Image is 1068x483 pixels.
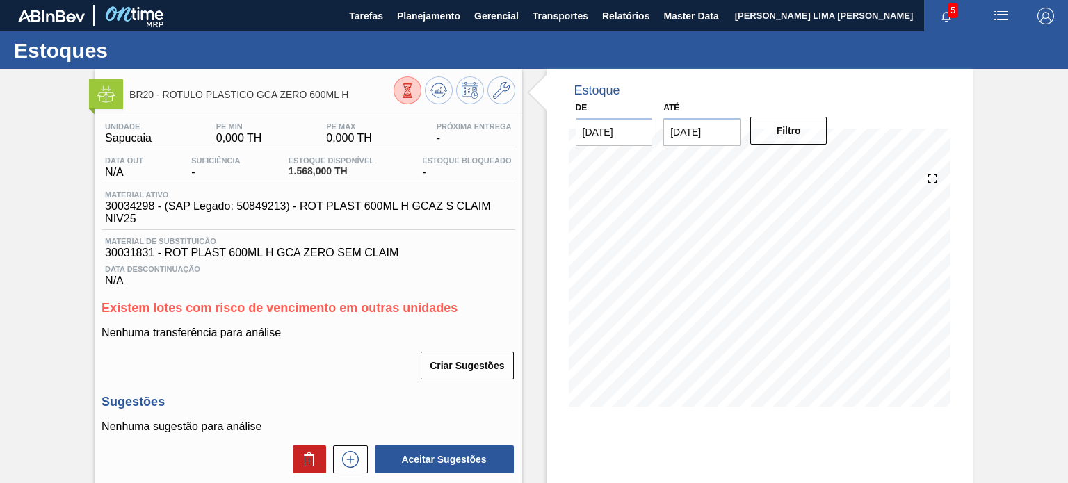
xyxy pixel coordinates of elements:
[191,156,240,165] span: Suficiência
[576,118,653,146] input: dd/mm/yyyy
[105,265,511,273] span: Data Descontinuação
[105,237,511,245] span: Material de Substituição
[102,156,147,179] div: N/A
[349,8,383,24] span: Tarefas
[663,118,741,146] input: dd/mm/yyyy
[750,117,827,145] button: Filtro
[326,445,368,473] div: Nova sugestão
[375,445,514,473] button: Aceitar Sugestões
[326,132,372,145] span: 0,000 TH
[289,166,374,177] span: 1.568,000 TH
[421,352,513,379] button: Criar Sugestões
[188,156,243,179] div: -
[105,156,143,165] span: Data out
[105,190,518,199] span: Material ativo
[216,122,262,131] span: PE MIN
[105,132,152,145] span: Sapucaia
[422,156,511,165] span: Estoque Bloqueado
[105,122,152,131] span: Unidade
[1037,8,1054,24] img: Logout
[663,8,718,24] span: Master Data
[456,76,484,104] button: Programar Estoque
[663,103,679,113] label: Até
[102,301,458,315] span: Existem lotes com risco de vencimento em outras unidades
[129,90,393,100] span: BR20 - RÓTULO PLÁSTICO GCA ZERO 600ML H
[422,350,515,381] div: Criar Sugestões
[576,103,588,113] label: De
[18,10,85,22] img: TNhmsLtSVTkK8tSr43FrP2fwEKptu5GPRR3wAAAABJRU5ErkJggg==
[368,444,515,475] div: Aceitar Sugestões
[102,327,515,339] p: Nenhuma transferência para análise
[948,3,958,18] span: 5
[102,420,515,433] p: Nenhuma sugestão para análise
[102,259,515,287] div: N/A
[419,156,515,179] div: -
[993,8,1010,24] img: userActions
[326,122,372,131] span: PE MAX
[289,156,374,165] span: Estoque Disponível
[97,85,115,103] img: Ícone
[105,247,511,259] span: 30031831 - ROT PLAST 600ML H GCA ZERO SEM CLAIM
[437,122,512,131] span: Próxima Entrega
[487,76,515,104] button: Ir ao Master Data / Geral
[602,8,649,24] span: Relatórios
[286,445,326,473] div: Excluir Sugestões
[216,132,262,145] span: 0,000 TH
[394,76,421,104] button: Visão Geral dos Estoques
[433,122,515,145] div: -
[14,42,261,58] h1: Estoques
[102,395,515,409] h3: Sugestões
[924,6,969,26] button: Notificações
[105,200,518,225] span: 30034298 - (SAP Legado: 50849213) - ROT PLAST 600ML H GCAZ S CLAIM NIV25
[574,83,620,98] div: Estoque
[397,8,460,24] span: Planejamento
[425,76,453,104] button: Atualizar Gráfico
[533,8,588,24] span: Transportes
[474,8,519,24] span: Gerencial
